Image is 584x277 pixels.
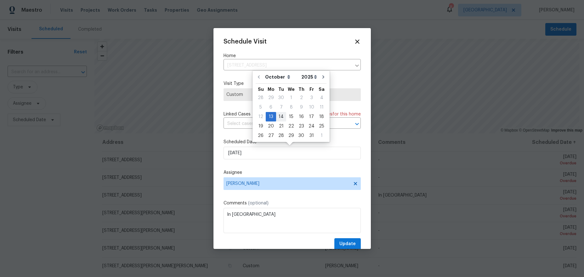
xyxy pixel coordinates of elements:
[256,93,266,102] div: 28
[286,103,296,112] div: Wed Oct 08 2025
[306,93,317,103] div: Fri Oct 03 2025
[256,93,266,103] div: Sun Sep 28 2025
[296,122,306,131] div: 23
[334,238,361,250] button: Update
[256,103,266,112] div: 5
[224,38,267,45] span: Schedule Visit
[276,122,286,131] div: 21
[306,131,317,140] div: 31
[224,111,251,117] span: Linked Cases
[286,121,296,131] div: Wed Oct 22 2025
[298,87,304,91] abbr: Thursday
[353,120,361,128] button: Open
[296,103,306,112] div: Thu Oct 09 2025
[296,121,306,131] div: Thu Oct 23 2025
[354,38,361,45] span: Close
[266,103,276,112] div: 6
[339,240,356,248] span: Update
[286,122,296,131] div: 22
[317,103,326,112] div: 11
[306,112,317,121] div: 17
[224,169,361,176] label: Assignee
[248,201,269,205] span: (optional)
[266,103,276,112] div: Mon Oct 06 2025
[306,112,317,121] div: Fri Oct 17 2025
[288,87,295,91] abbr: Wednesday
[286,131,296,140] div: Wed Oct 29 2025
[266,112,276,121] div: 13
[296,131,306,140] div: 30
[306,122,317,131] div: 24
[276,103,286,112] div: Tue Oct 07 2025
[268,87,275,91] abbr: Monday
[306,103,317,112] div: Fri Oct 10 2025
[278,87,284,91] abbr: Tuesday
[224,119,343,129] input: Select cases
[224,139,361,145] label: Scheduled Date
[276,112,286,121] div: Tue Oct 14 2025
[296,93,306,103] div: Thu Oct 02 2025
[256,131,266,140] div: Sun Oct 26 2025
[276,131,286,140] div: Tue Oct 28 2025
[276,121,286,131] div: Tue Oct 21 2025
[266,93,276,103] div: Mon Sep 29 2025
[256,121,266,131] div: Sun Oct 19 2025
[224,208,361,233] textarea: In [GEOGRAPHIC_DATA]
[296,112,306,121] div: Thu Oct 16 2025
[266,112,276,121] div: Mon Oct 13 2025
[266,121,276,131] div: Mon Oct 20 2025
[226,181,350,186] span: [PERSON_NAME]
[256,131,266,140] div: 26
[224,147,361,159] input: M/D/YYYY
[264,72,300,82] select: Month
[306,103,317,112] div: 10
[317,131,326,140] div: Sat Nov 01 2025
[256,112,266,121] div: Sun Oct 12 2025
[317,93,326,102] div: 4
[296,131,306,140] div: Thu Oct 30 2025
[317,121,326,131] div: Sat Oct 25 2025
[317,122,326,131] div: 25
[306,93,317,102] div: 3
[276,112,286,121] div: 14
[286,112,296,121] div: 15
[258,87,264,91] abbr: Sunday
[317,93,326,103] div: Sat Oct 04 2025
[309,87,314,91] abbr: Friday
[286,93,296,103] div: Wed Oct 01 2025
[286,103,296,112] div: 8
[306,121,317,131] div: Fri Oct 24 2025
[266,131,276,140] div: 27
[266,131,276,140] div: Mon Oct 27 2025
[286,93,296,102] div: 1
[276,103,286,112] div: 7
[224,200,361,206] label: Comments
[226,91,358,98] span: Custom
[300,72,319,82] select: Year
[317,131,326,140] div: 1
[276,93,286,102] div: 30
[256,122,266,131] div: 19
[266,122,276,131] div: 20
[296,93,306,102] div: 2
[286,131,296,140] div: 29
[296,103,306,112] div: 9
[224,61,351,70] input: Enter in an address
[319,71,328,83] button: Go to next month
[296,112,306,121] div: 16
[224,53,361,59] label: Home
[317,103,326,112] div: Sat Oct 11 2025
[224,80,361,87] label: Visit Type
[256,103,266,112] div: Sun Oct 05 2025
[254,71,264,83] button: Go to previous month
[256,112,266,121] div: 12
[276,131,286,140] div: 28
[306,131,317,140] div: Fri Oct 31 2025
[319,87,325,91] abbr: Saturday
[286,112,296,121] div: Wed Oct 15 2025
[317,112,326,121] div: 18
[317,112,326,121] div: Sat Oct 18 2025
[276,93,286,103] div: Tue Sep 30 2025
[266,93,276,102] div: 29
